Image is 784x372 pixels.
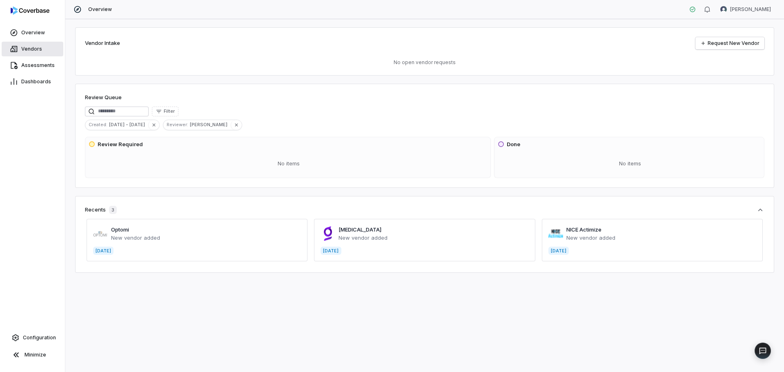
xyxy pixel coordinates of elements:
span: [DATE] - [DATE] [109,121,148,128]
button: Filter [152,107,178,116]
a: Overview [2,25,63,40]
span: [PERSON_NAME] [190,121,231,128]
a: Request New Vendor [695,37,764,49]
img: logo-D7KZi-bG.svg [11,7,49,15]
a: [MEDICAL_DATA] [339,226,381,233]
span: Overview [88,6,112,13]
div: No items [498,153,762,174]
button: Scott McMichael avatar[PERSON_NAME] [715,3,776,16]
h1: Review Queue [85,94,122,102]
h2: Vendor Intake [85,39,120,47]
img: Scott McMichael avatar [720,6,727,13]
span: Reviewer : [163,121,190,128]
a: Dashboards [2,74,63,89]
h3: Review Required [98,140,143,149]
a: NICE Actimize [566,226,601,233]
a: Vendors [2,42,63,56]
span: Minimize [24,352,46,358]
span: Created : [85,121,109,128]
div: No items [89,153,489,174]
span: 3 [109,206,117,214]
span: Filter [164,108,175,114]
span: Dashboards [21,78,51,85]
a: Assessments [2,58,63,73]
span: Overview [21,29,45,36]
div: Recents [85,206,117,214]
a: Optomi [111,226,129,233]
h3: Done [507,140,520,149]
span: Configuration [23,334,56,341]
a: Configuration [3,330,62,345]
button: Minimize [3,347,62,363]
span: Assessments [21,62,55,69]
p: No open vendor requests [85,59,764,66]
span: [PERSON_NAME] [730,6,771,13]
span: Vendors [21,46,42,52]
button: Recents3 [85,206,764,214]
